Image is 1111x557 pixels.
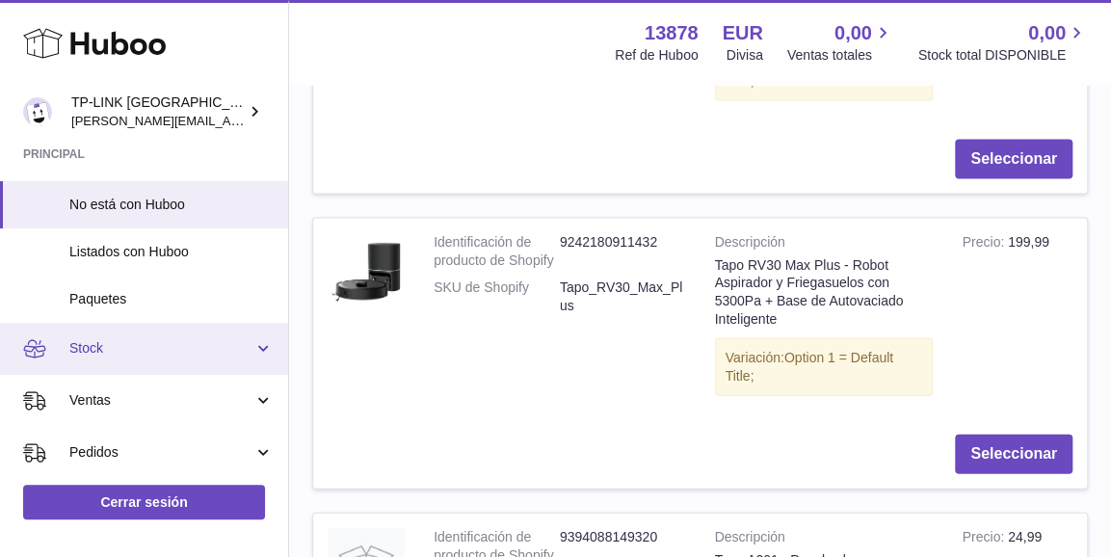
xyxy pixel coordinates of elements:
span: Stock total DISPONIBLE [918,46,1088,65]
a: Cerrar sesión [23,485,265,519]
span: Stock [69,339,253,358]
strong: Precio [962,529,1007,549]
span: Ventas [69,391,253,410]
div: Ref de Huboo [615,46,698,65]
span: Paquetes [69,290,274,308]
dt: Identificación de producto de Shopify [434,233,560,270]
strong: 13878 [645,20,699,46]
strong: Descripción [715,528,934,551]
button: Seleccionar [955,435,1072,474]
dd: Tapo_RV30_Max_Plus [560,278,686,315]
div: Divisa [727,46,763,65]
span: Listados con Huboo [69,243,274,261]
span: 0,00 [834,20,872,46]
strong: Precio [962,234,1007,254]
div: TP-LINK [GEOGRAPHIC_DATA], SOCIEDAD LIMITADA [71,93,245,130]
span: 0,00 [1028,20,1066,46]
span: Ventas totales [787,46,894,65]
div: Variación: [715,338,934,396]
span: 199,99 [1008,234,1049,250]
button: Seleccionar [955,140,1072,179]
span: Option 1 = Default Title; [726,350,893,384]
span: 24,99 [1008,529,1042,544]
a: 0,00 Ventas totales [787,20,894,65]
dt: SKU de Shopify [434,278,560,315]
span: [PERSON_NAME][EMAIL_ADDRESS][DOMAIN_NAME] [71,113,386,128]
span: Pedidos [69,443,253,462]
strong: EUR [723,20,763,46]
strong: Descripción [715,233,934,256]
img: celia.yan@tp-link.com [23,97,52,126]
img: TapoRV30MaxPlus-RobotAspiradoryFriegasuelosconBasedeAutovaciadoInteligente01.png [328,233,405,310]
a: 0,00 Stock total DISPONIBLE [918,20,1088,65]
span: No está con Huboo [69,196,274,214]
div: Tapo RV30 Max Plus - Robot Aspirador y Friegasuelos con 5300Pa + Base de Autovaciado Inteligente [715,256,934,330]
dd: 9242180911432 [560,233,686,270]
